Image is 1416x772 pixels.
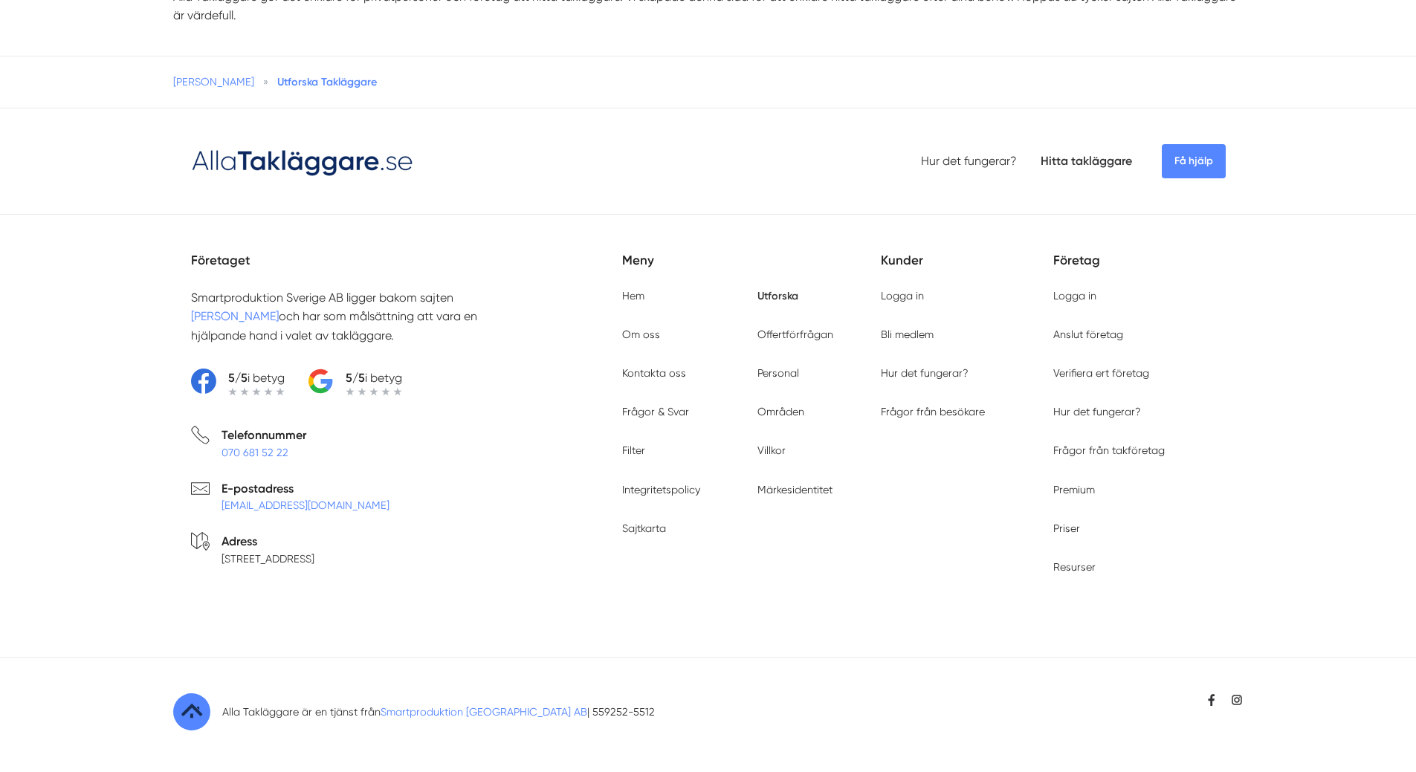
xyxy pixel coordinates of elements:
[622,444,645,456] a: Filter
[757,289,798,302] a: Utforska
[622,367,686,379] a: Kontakta oss
[346,369,402,387] p: i betyg
[191,288,524,345] p: Smartproduktion Sverige AB ligger bakom sajten och har som målsättning att vara en hjälpande hand...
[757,444,786,456] a: Villkor
[1162,144,1226,178] span: Få hjälp
[173,76,254,88] a: [PERSON_NAME]
[622,290,644,302] a: Hem
[191,144,414,178] img: Logotyp Alla Takläggare
[1205,693,1218,707] a: https://www.facebook.com/smartproduktion
[191,250,622,288] h5: Företaget
[222,704,655,719] p: Alla Takläggare är en tjänst från | 559252-5512
[757,328,833,340] a: Offertförfrågan
[308,369,402,396] a: 5/5i betyg
[622,250,881,288] h5: Meny
[228,371,248,385] strong: 5/5
[1053,328,1123,340] a: Anslut företag
[191,426,210,444] svg: Telefon
[1041,154,1132,168] a: Hitta takläggare
[173,693,210,730] img: Favikon till Alla Takläggare
[757,484,833,496] a: Märkesidentitet
[622,522,666,534] a: Sajtkarta
[1053,484,1095,496] a: Premium
[191,369,285,396] a: 5/5i betyg
[622,484,700,496] a: Integritetspolicy
[757,367,799,379] a: Personal
[228,369,285,387] p: i betyg
[757,406,804,418] a: Områden
[381,706,587,718] a: Smartproduktion [GEOGRAPHIC_DATA] AB
[622,406,689,418] a: Frågor & Svar
[346,371,365,385] strong: 5/5
[1053,250,1226,288] h5: Företag
[1230,693,1244,707] a: https://www.instagram.com/allataklaggare/
[222,551,314,566] p: [STREET_ADDRESS]
[222,499,389,511] a: [EMAIL_ADDRESS][DOMAIN_NAME]
[222,479,389,498] p: E-postadress
[277,75,377,88] a: Utforska Takläggare
[881,290,924,302] a: Logga in
[1053,290,1096,302] a: Logga in
[1053,367,1149,379] a: Verifiera ert företag
[881,250,1053,288] h5: Kunder
[222,532,314,551] p: Adress
[1053,561,1096,573] a: Resurser
[222,447,288,458] a: 070 681 52 22
[881,406,985,418] a: Frågor från besökare
[921,154,1017,168] a: Hur det fungerar?
[1053,444,1165,456] a: Frågor från takföretag
[191,309,279,323] a: [PERSON_NAME]
[1053,406,1141,418] a: Hur det fungerar?
[222,426,306,444] p: Telefonnummer
[263,74,268,89] span: »
[881,328,934,340] a: Bli medlem
[173,74,1244,89] nav: Breadcrumb
[622,328,660,340] a: Om oss
[881,367,969,379] a: Hur det fungerar?
[1053,522,1080,534] a: Priser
